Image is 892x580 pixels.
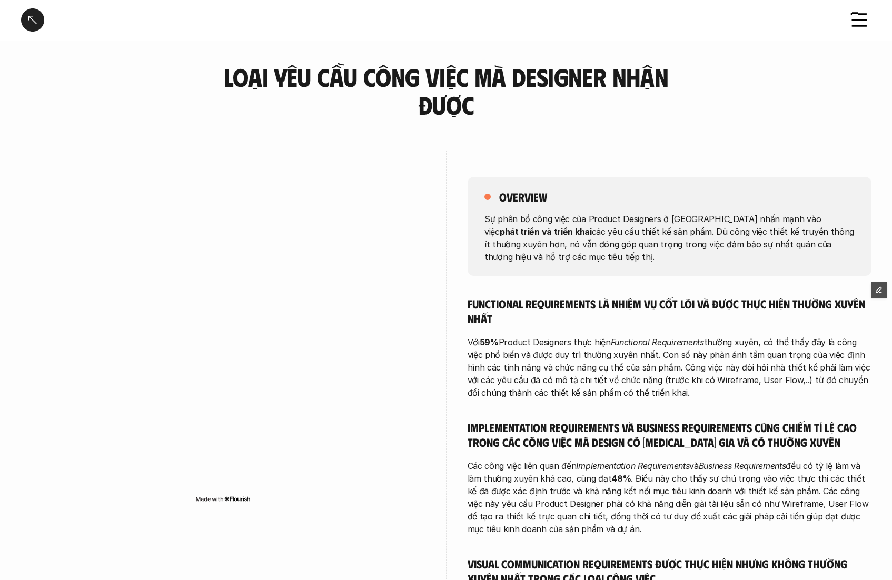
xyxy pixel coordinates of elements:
[576,461,689,471] em: Implementation Requirements
[484,212,855,263] p: Sự phân bổ công việc của Product Designers ở [GEOGRAPHIC_DATA] nhấn mạnh vào việc các yêu cầu thi...
[499,226,591,236] strong: phát triển và triển khai
[611,337,704,347] em: Functional Requirements
[222,63,670,119] h3: Loại yêu cầu công việc mà designer nhận được
[699,461,786,471] em: Business Requirements
[611,473,631,484] strong: 48%
[21,177,425,493] iframe: Interactive or visual content
[468,296,871,325] h5: Functional Requirements là nhiệm vụ cốt lõi và được thực hiện thường xuyên nhất
[871,282,887,298] button: Edit Framer Content
[468,420,871,449] h5: Implementation Requirements và Business Requirements cũng chiếm tỉ lệ cao trong các công việc mà ...
[480,337,499,347] strong: 59%
[499,189,547,204] h5: overview
[468,336,871,399] p: Với Product Designers thực hiện thường xuyên, có thể thấy đây là công việc phổ biến và được duy t...
[195,495,251,503] img: Made with Flourish
[468,459,871,535] p: Các công việc liên quan đến và đều có tỷ lệ làm và làm thường xuyên khá cao, cùng đạt . Điều này ...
